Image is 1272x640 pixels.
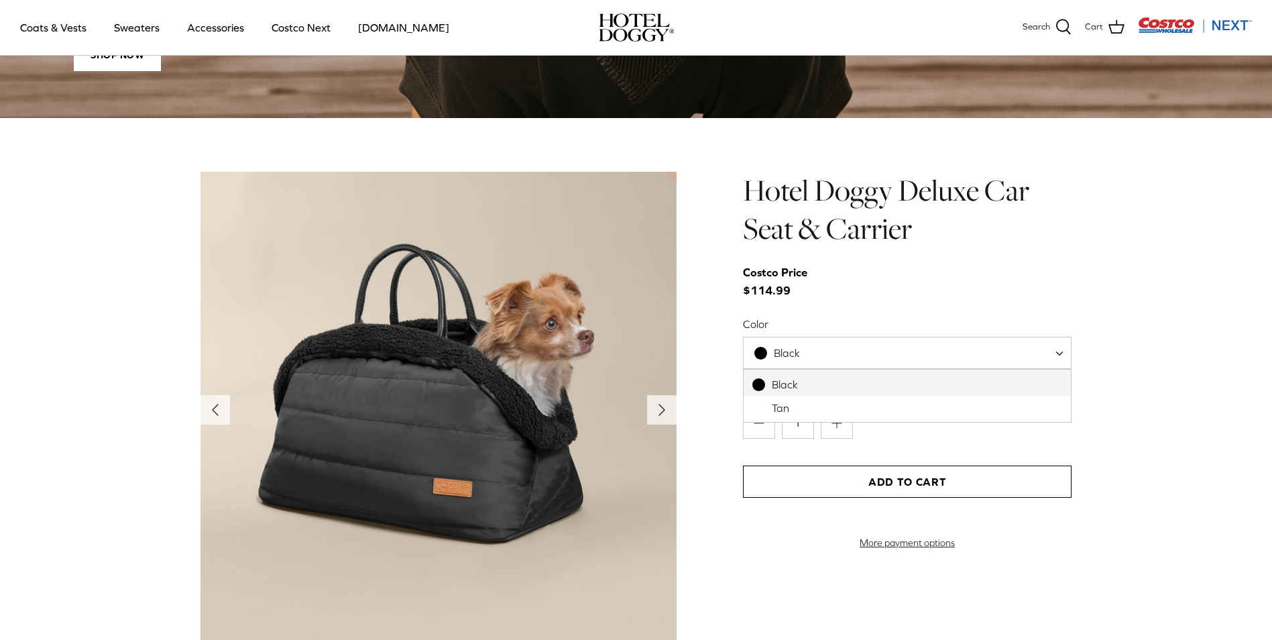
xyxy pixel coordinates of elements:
[346,5,461,50] a: [DOMAIN_NAME]
[8,5,99,50] a: Coats & Vests
[743,466,1072,498] button: Add to Cart
[743,172,1072,248] h1: Hotel Doggy Deluxe Car Seat & Carrier
[774,347,800,359] span: Black
[599,13,674,42] img: hoteldoggycom
[1138,25,1252,36] a: Visit Costco Next
[647,395,677,425] button: Next
[743,264,821,300] span: $114.99
[175,5,256,50] a: Accessories
[1085,20,1103,34] span: Cart
[1138,17,1252,34] img: Costco Next
[259,5,343,50] a: Costco Next
[599,13,674,42] a: hoteldoggy.com hoteldoggycom
[744,346,827,360] span: Black
[743,264,807,282] div: Costco Price
[1023,19,1072,36] a: Search
[743,537,1072,549] a: More payment options
[1085,19,1124,36] a: Cart
[1023,20,1050,34] span: Search
[743,337,1072,369] span: Black
[772,402,789,414] span: Tan
[200,395,230,425] button: Previous
[102,5,172,50] a: Sweaters
[743,317,1072,331] label: Color
[772,378,798,390] span: Black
